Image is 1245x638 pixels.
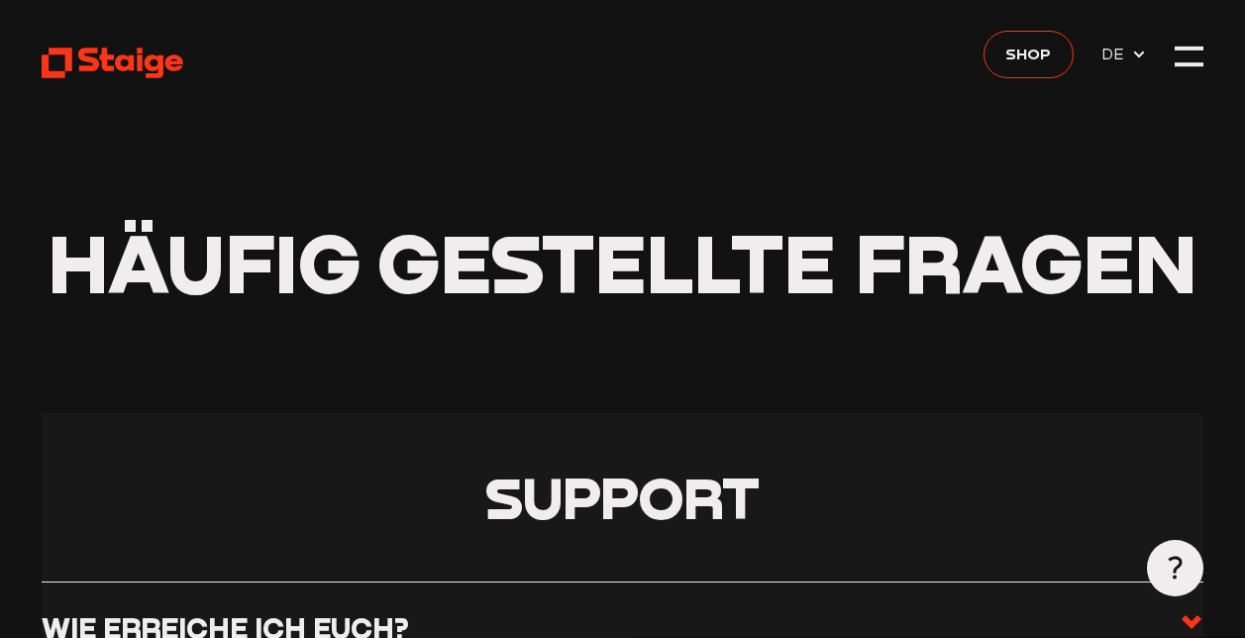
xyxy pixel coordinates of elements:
[1005,42,1051,66] span: Shop
[485,463,760,532] span: Support
[48,213,1197,311] span: Häufig gestellte Fragen
[984,31,1073,78] a: Shop
[1101,42,1131,66] span: DE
